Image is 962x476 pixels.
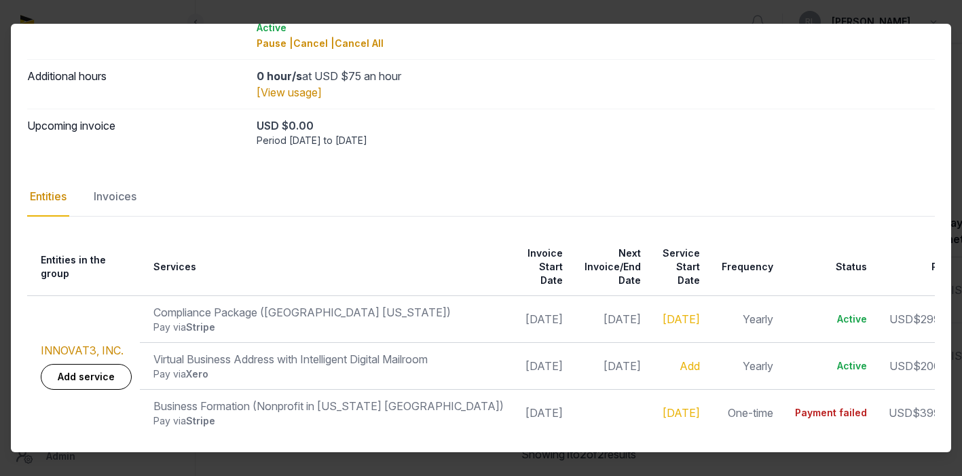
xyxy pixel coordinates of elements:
div: Business Formation (Nonprofit in [US_STATE] [GEOGRAPHIC_DATA]) [153,398,504,414]
span: USD [889,359,913,373]
a: [DATE] [663,312,700,326]
td: Yearly [708,343,781,390]
span: USD [889,312,913,326]
span: $200.00 [913,359,957,373]
span: Cancel All [335,37,384,49]
td: [DATE] [512,296,571,343]
strong: 0 hour/s [257,69,302,83]
th: Frequency [708,238,781,296]
span: Stripe [186,321,215,333]
dt: Additional hours [27,68,246,100]
div: Compliance Package ([GEOGRAPHIC_DATA] [US_STATE]) [153,304,504,321]
div: Entities [27,177,69,217]
span: Cancel | [293,37,335,49]
div: Pay via [153,367,504,381]
div: Pay via [153,321,504,334]
div: Virtual Business Address with Intelligent Digital Mailroom [153,351,504,367]
span: Pause | [257,37,293,49]
a: Add service [41,364,132,390]
dt: Plan details [27,5,246,51]
span: $299.00 [913,312,957,326]
div: Active [795,312,867,326]
div: Invoices [91,177,139,217]
td: [DATE] [512,390,571,437]
div: Stellar Operations Manager - On Demand Plan [257,5,935,51]
div: at USD $75 an hour [257,68,935,84]
span: USD [889,406,912,420]
a: INNOVAT3, INC. [41,344,124,357]
a: [View usage] [257,86,322,99]
div: Active [257,21,935,35]
span: [DATE] [604,312,641,326]
th: Entities in the group [27,238,140,296]
div: USD $0.00 [257,117,935,134]
th: Service Start Date [649,238,708,296]
th: Next Invoice/End Date [571,238,649,296]
a: Add [680,359,700,373]
span: [DATE] [604,359,641,373]
div: Active [795,359,867,373]
td: Yearly [708,296,781,343]
span: $399.00 [912,406,957,420]
span: Xero [186,368,208,380]
div: Payment failed [795,406,867,420]
div: Pay via [153,414,504,428]
td: One-time [708,390,781,437]
dt: Upcoming invoice [27,117,246,147]
td: [DATE] [512,343,571,390]
nav: Tabs [27,177,935,217]
a: [DATE] [663,406,700,420]
span: Stripe [186,415,215,426]
th: Services [140,238,512,296]
div: Period [DATE] to [DATE] [257,134,935,147]
th: Invoice Start Date [512,238,571,296]
th: Status [781,238,875,296]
